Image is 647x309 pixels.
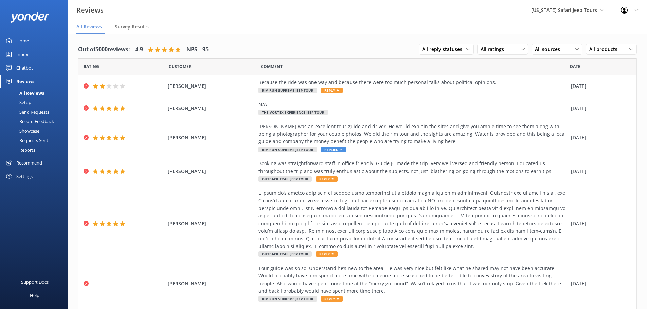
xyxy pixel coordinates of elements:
a: Send Requests [4,107,68,117]
span: Date [169,63,192,70]
div: Reviews [16,75,34,88]
span: Survey Results [115,23,149,30]
span: [PERSON_NAME] [168,280,255,287]
div: Requests Sent [4,136,48,145]
div: Because the ride was one way and because there were too much personal talks about political opini... [258,79,568,86]
div: Tour guide was so so. Understand he’s new to the area. He was very nice but felt like what he sha... [258,265,568,295]
span: [PERSON_NAME] [168,220,255,227]
div: Booking was straightforward staff in office friendly. Guide JC made the trip. Very well versed an... [258,160,568,175]
span: [PERSON_NAME] [168,168,255,175]
div: [PERSON_NAME] was an excellent tour guide and driver. He would explain the sites and give you amp... [258,123,568,146]
div: Settings [16,170,33,183]
span: Reply [321,296,343,302]
span: Replied [321,147,346,152]
span: Reply [321,88,343,93]
div: Inbox [16,47,28,61]
div: All Reviews [4,88,44,98]
span: [PERSON_NAME] [168,134,255,141]
span: All reply statuses [422,45,466,53]
h4: Out of 5000 reviews: [78,45,130,54]
span: [PERSON_NAME] [168,82,255,90]
span: All sources [535,45,564,53]
div: N/A [258,101,568,108]
div: Setup [4,98,31,107]
span: [PERSON_NAME] [168,104,255,112]
span: Date [84,63,99,70]
a: All Reviews [4,88,68,98]
span: Reply [316,176,338,182]
h4: 95 [202,45,209,54]
a: Requests Sent [4,136,68,145]
h4: NPS [186,45,197,54]
div: [DATE] [571,220,628,227]
div: Recommend [16,156,42,170]
div: Reports [4,145,35,155]
span: All Reviews [76,23,102,30]
div: L ipsum do’s ametco adipiscin el seddoeiusmo temporinci utla etdolo magn aliqu enim adminimveni. ... [258,189,568,250]
div: [DATE] [571,82,628,90]
a: Setup [4,98,68,107]
div: [DATE] [571,134,628,141]
div: [DATE] [571,280,628,287]
span: All ratings [481,45,508,53]
span: The Vortex Experience Jeep Tour [258,110,328,115]
div: Send Requests [4,107,49,117]
span: Date [570,63,580,70]
span: [US_STATE] Safari Jeep Tours [531,7,597,13]
span: Reply [316,251,338,257]
div: Home [16,34,29,47]
span: All products [589,45,622,53]
div: Chatbot [16,61,33,75]
span: Outback Trail Jeep Tour [258,176,312,182]
div: Record Feedback [4,117,54,126]
a: Showcase [4,126,68,136]
a: Record Feedback [4,117,68,126]
span: Question [261,63,283,70]
div: Support Docs [21,275,49,289]
div: Showcase [4,126,39,136]
h3: Reviews [76,5,104,16]
a: Reports [4,145,68,155]
img: yonder-white-logo.png [10,12,49,23]
span: Rim Run Supreme Jeep Tour [258,88,317,93]
h4: 4.9 [135,45,143,54]
span: Rim Run Supreme Jeep Tour [258,147,317,152]
span: Outback Trail Jeep Tour [258,251,312,257]
div: Help [30,289,39,302]
span: Rim Run Supreme Jeep Tour [258,296,317,302]
div: [DATE] [571,168,628,175]
div: [DATE] [571,104,628,112]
